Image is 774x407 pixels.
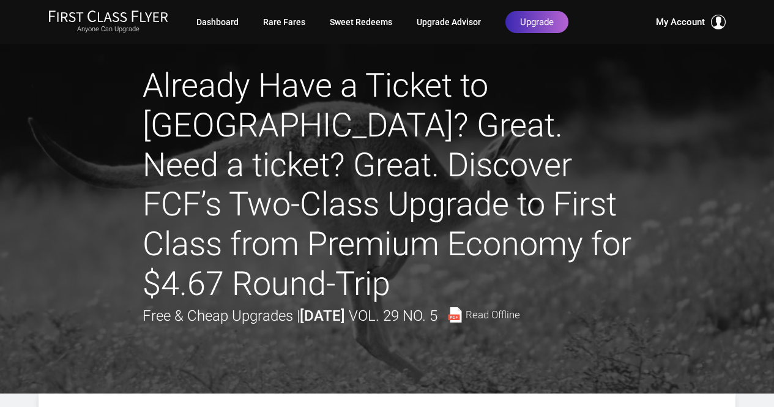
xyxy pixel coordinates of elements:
[48,25,168,34] small: Anyone Can Upgrade
[263,11,305,33] a: Rare Fares
[656,15,705,29] span: My Account
[143,304,520,327] div: Free & Cheap Upgrades |
[505,11,568,33] a: Upgrade
[447,307,463,323] img: pdf-file.svg
[143,66,632,304] h1: Already Have a Ticket to [GEOGRAPHIC_DATA]? Great. Need a ticket? Great. Discover FCF’s Two-Class...
[48,10,168,23] img: First Class Flyer
[447,307,520,323] a: Read Offline
[417,11,481,33] a: Upgrade Advisor
[48,10,168,34] a: First Class FlyerAnyone Can Upgrade
[656,15,726,29] button: My Account
[330,11,392,33] a: Sweet Redeems
[300,307,345,324] strong: [DATE]
[196,11,239,33] a: Dashboard
[466,310,520,320] span: Read Offline
[349,307,437,324] span: Vol. 29 No. 5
